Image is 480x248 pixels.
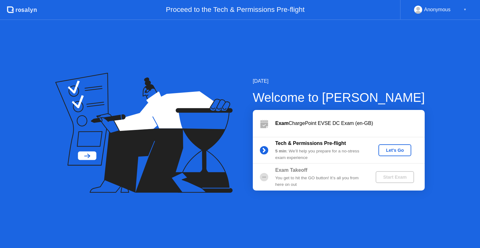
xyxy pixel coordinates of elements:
div: Welcome to [PERSON_NAME] [253,88,425,107]
button: Start Exam [376,171,414,183]
div: ▼ [463,6,467,14]
b: Tech & Permissions Pre-flight [275,141,346,146]
b: Exam Takeoff [275,167,307,173]
div: : We’ll help you prepare for a no-stress exam experience [275,148,365,161]
div: Let's Go [381,148,409,153]
button: Let's Go [378,144,411,156]
div: ChargePoint EVSE DC Exam (en-GB) [275,120,425,127]
div: Start Exam [378,175,412,180]
div: You get to hit the GO button! It’s all you from here on out [275,175,365,188]
div: Anonymous [424,6,451,14]
div: [DATE] [253,77,425,85]
b: Exam [275,121,289,126]
b: 5 min [275,149,287,153]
